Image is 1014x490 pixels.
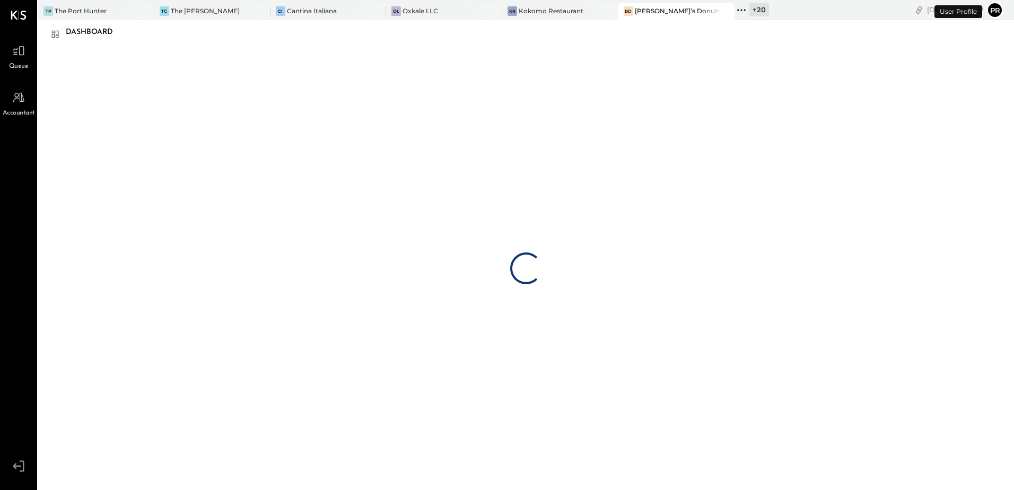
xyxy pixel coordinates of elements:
div: CI [276,6,285,16]
div: Oxkale LLC [403,6,438,15]
div: The Port Hunter [55,6,107,15]
div: + 20 [749,3,769,16]
span: Accountant [3,109,35,118]
div: BD [624,6,633,16]
div: KR [508,6,517,16]
a: Accountant [1,87,37,118]
button: Pr [986,2,1003,19]
div: TC [160,6,169,16]
div: User Profile [934,5,982,18]
div: Dashboard [66,24,124,41]
div: [DATE] [927,5,984,15]
div: copy link [914,4,924,15]
div: Kokomo Restaurant [519,6,583,15]
div: OL [391,6,401,16]
div: TP [43,6,53,16]
span: Queue [9,62,29,72]
div: [PERSON_NAME]’s Donuts [635,6,719,15]
div: The [PERSON_NAME] [171,6,240,15]
a: Queue [1,41,37,72]
div: Cantina Italiana [287,6,337,15]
